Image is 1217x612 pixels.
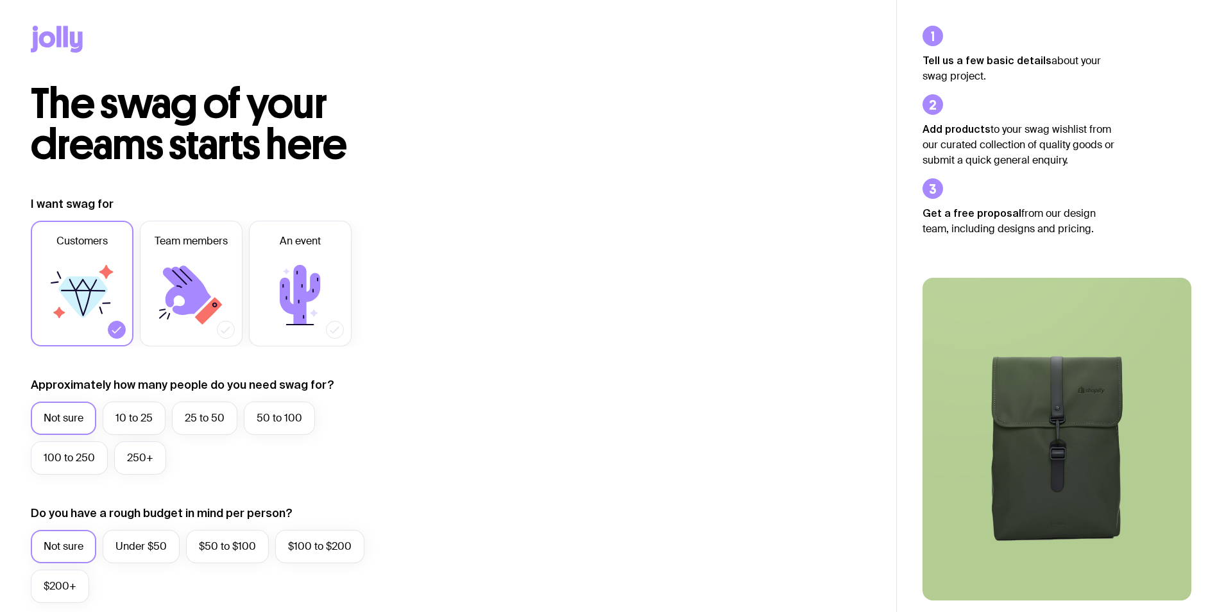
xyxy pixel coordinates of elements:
[155,234,228,249] span: Team members
[275,530,364,563] label: $100 to $200
[31,570,89,603] label: $200+
[923,55,1051,66] strong: Tell us a few basic details
[31,377,334,393] label: Approximately how many people do you need swag for?
[31,78,347,170] span: The swag of your dreams starts here
[244,402,315,435] label: 50 to 100
[103,402,166,435] label: 10 to 25
[186,530,269,563] label: $50 to $100
[31,196,114,212] label: I want swag for
[114,441,166,475] label: 250+
[31,530,96,563] label: Not sure
[31,441,108,475] label: 100 to 250
[923,205,1115,237] p: from our design team, including designs and pricing.
[172,402,237,435] label: 25 to 50
[103,530,180,563] label: Under $50
[923,53,1115,84] p: about your swag project.
[280,234,321,249] span: An event
[31,402,96,435] label: Not sure
[923,121,1115,168] p: to your swag wishlist from our curated collection of quality goods or submit a quick general enqu...
[31,506,293,521] label: Do you have a rough budget in mind per person?
[56,234,108,249] span: Customers
[923,207,1021,219] strong: Get a free proposal
[923,123,991,135] strong: Add products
